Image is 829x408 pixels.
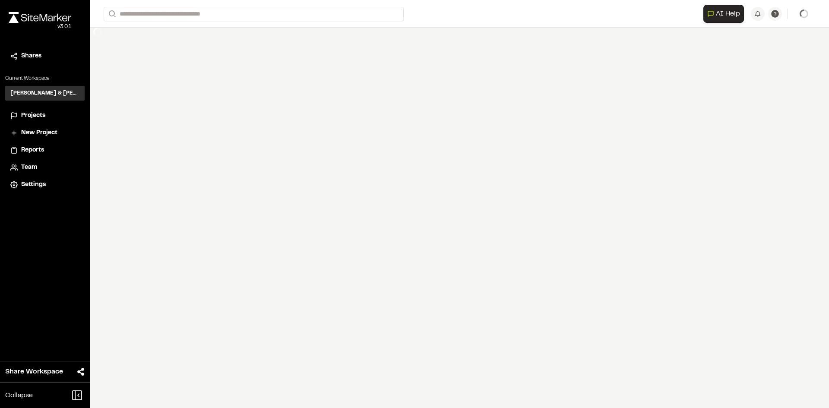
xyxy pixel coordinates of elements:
a: New Project [10,128,79,138]
span: AI Help [716,9,740,19]
span: Projects [21,111,45,120]
span: Share Workspace [5,367,63,377]
span: Reports [21,145,44,155]
a: Projects [10,111,79,120]
span: New Project [21,128,57,138]
span: Shares [21,51,41,61]
span: Collapse [5,390,33,401]
button: Open AI Assistant [703,5,744,23]
a: Settings [10,180,79,190]
p: Current Workspace [5,75,85,82]
div: Oh geez...please don't... [9,23,71,31]
span: Team [21,163,37,172]
span: Settings [21,180,46,190]
div: Open AI Assistant [703,5,747,23]
button: Search [104,7,119,21]
h3: [PERSON_NAME] & [PERSON_NAME] Inc. [10,89,79,97]
a: Reports [10,145,79,155]
a: Team [10,163,79,172]
img: rebrand.png [9,12,71,23]
a: Shares [10,51,79,61]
